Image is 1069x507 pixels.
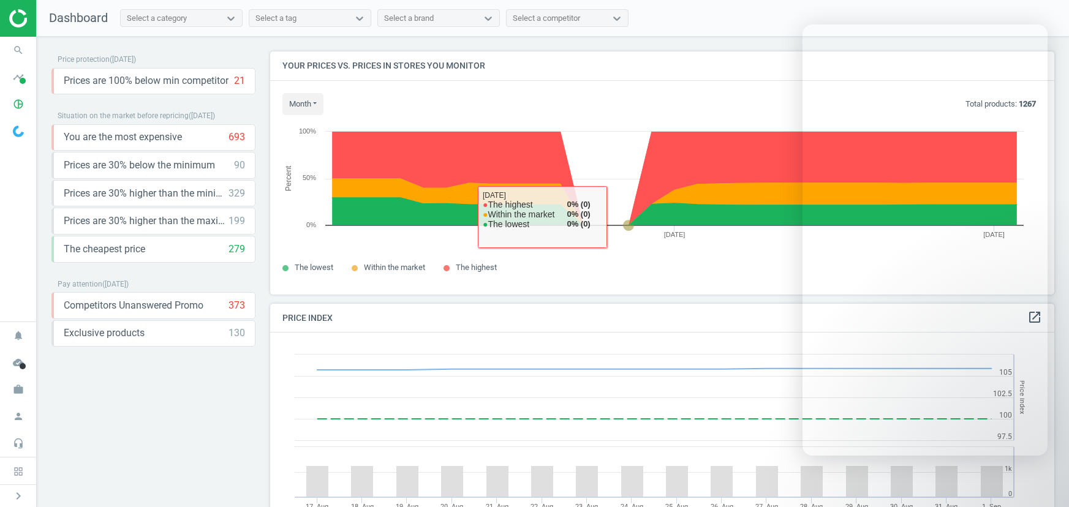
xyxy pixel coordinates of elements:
[64,242,145,256] span: The cheapest price
[64,326,145,340] span: Exclusive products
[255,13,297,24] div: Select a tag
[64,299,203,312] span: Competitors Unanswered Promo
[803,24,1048,456] iframe: Intercom live chat
[127,13,187,24] div: Select a category
[234,74,245,88] div: 21
[229,299,245,312] div: 373
[456,263,497,272] span: The highest
[7,66,30,89] i: timeline
[58,111,189,120] span: Situation on the market before repricing
[1005,465,1012,473] text: 1k
[513,13,580,24] div: Select a competitor
[7,378,30,401] i: work
[7,432,30,455] i: headset_mic
[229,242,245,256] div: 279
[9,9,96,28] img: ajHJNr6hYgQAAAAASUVORK5CYII=
[58,280,102,288] span: Pay attention
[299,127,316,135] text: 100%
[229,187,245,200] div: 329
[234,159,245,172] div: 90
[7,92,30,116] i: pie_chart_outlined
[102,280,129,288] span: ( [DATE] )
[306,221,316,228] text: 0%
[1018,465,1048,495] iframe: Intercom live chat
[64,74,229,88] span: Prices are 100% below min competitor
[110,55,136,64] span: ( [DATE] )
[64,187,229,200] span: Prices are 30% higher than the minimum
[49,10,108,25] span: Dashboard
[229,326,245,340] div: 130
[13,126,24,137] img: wGWNvw8QSZomAAAAABJRU5ErkJggg==
[1008,490,1012,498] text: 0
[229,130,245,144] div: 693
[664,231,686,238] tspan: [DATE]
[58,55,110,64] span: Price protection
[270,51,1054,80] h4: Your prices vs. prices in stores you monitor
[3,488,34,504] button: chevron_right
[7,351,30,374] i: cloud_done
[364,263,425,272] span: Within the market
[189,111,215,120] span: ( [DATE] )
[270,304,1054,332] h4: Price Index
[284,165,293,191] tspan: Percent
[229,214,245,228] div: 199
[7,324,30,347] i: notifications
[7,405,30,428] i: person
[11,489,26,503] i: chevron_right
[64,159,215,172] span: Prices are 30% below the minimum
[64,214,229,228] span: Prices are 30% higher than the maximal
[282,93,323,115] button: month
[295,263,333,272] span: The lowest
[384,13,434,24] div: Select a brand
[64,130,182,144] span: You are the most expensive
[303,174,316,181] text: 50%
[7,39,30,62] i: search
